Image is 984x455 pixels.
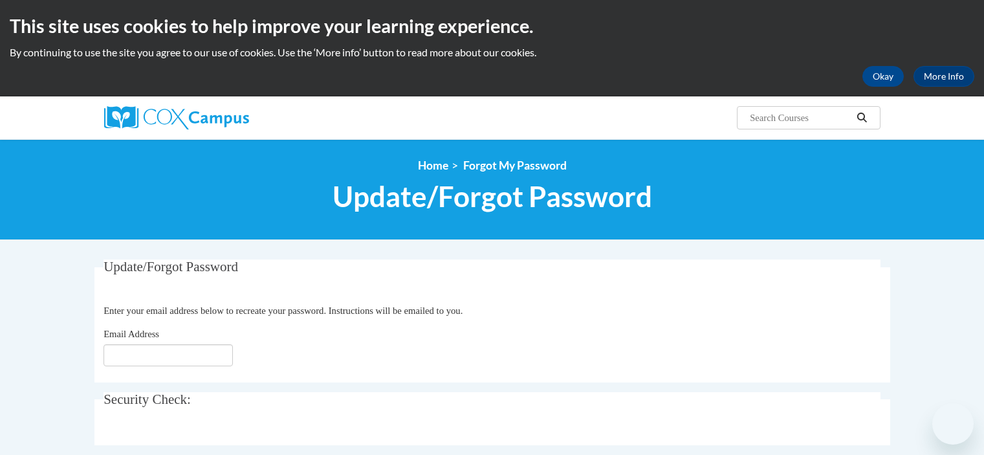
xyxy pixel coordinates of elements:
[418,159,448,172] a: Home
[104,392,191,407] span: Security Check:
[10,45,974,60] p: By continuing to use the site you agree to our use of cookies. Use the ‘More info’ button to read...
[104,344,233,366] input: Email
[913,66,974,87] a: More Info
[852,110,871,126] button: Search
[749,110,852,126] input: Search Courses
[104,106,249,129] img: Cox Campus
[104,305,463,316] span: Enter your email address below to recreate your password. Instructions will be emailed to you.
[104,106,350,129] a: Cox Campus
[104,329,159,339] span: Email Address
[10,13,974,39] h2: This site uses cookies to help improve your learning experience.
[463,159,567,172] span: Forgot My Password
[104,259,238,274] span: Update/Forgot Password
[932,403,974,445] iframe: Button to launch messaging window
[333,179,652,214] span: Update/Forgot Password
[862,66,904,87] button: Okay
